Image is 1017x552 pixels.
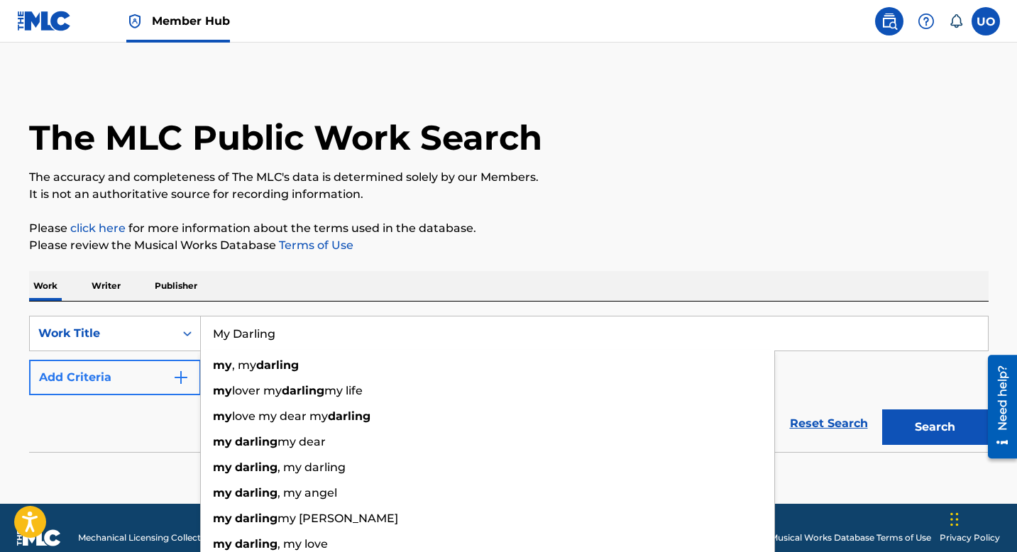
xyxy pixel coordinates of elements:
strong: my [213,537,232,551]
span: my life [324,384,363,397]
strong: darling [235,486,277,499]
div: Work Title [38,325,166,342]
a: click here [70,221,126,235]
img: logo [17,529,61,546]
p: It is not an authoritative source for recording information. [29,186,989,203]
p: Work [29,271,62,301]
span: my [PERSON_NAME] [277,512,398,525]
div: Drag [950,498,959,541]
strong: darling [235,435,277,448]
span: , my darling [277,460,346,474]
iframe: Resource Center [977,350,1017,464]
strong: my [213,486,232,499]
span: Member Hub [152,13,230,29]
form: Search Form [29,316,989,452]
span: lover my [232,384,282,397]
p: Please review the Musical Works Database [29,237,989,254]
a: Terms of Use [276,238,353,252]
span: Mechanical Licensing Collective © 2025 [78,531,243,544]
img: 9d2ae6d4665cec9f34b9.svg [172,369,189,386]
span: , my [232,358,256,372]
img: Top Rightsholder [126,13,143,30]
button: Add Criteria [29,360,201,395]
img: MLC Logo [17,11,72,31]
p: Publisher [150,271,202,301]
strong: my [213,435,232,448]
div: Help [912,7,940,35]
button: Search [882,409,989,445]
strong: darling [328,409,370,423]
strong: my [213,512,232,525]
a: Public Search [875,7,903,35]
span: , my angel [277,486,337,499]
strong: darling [235,460,277,474]
strong: darling [282,384,324,397]
a: Privacy Policy [940,531,1000,544]
strong: darling [235,537,277,551]
h1: The MLC Public Work Search [29,116,542,159]
iframe: Chat Widget [946,484,1017,552]
span: my dear [277,435,326,448]
strong: my [213,384,232,397]
p: Writer [87,271,125,301]
strong: darling [256,358,299,372]
p: The accuracy and completeness of The MLC's data is determined solely by our Members. [29,169,989,186]
strong: my [213,358,232,372]
a: Musical Works Database Terms of Use [770,531,931,544]
div: Notifications [949,14,963,28]
img: help [918,13,935,30]
span: love my dear my [232,409,328,423]
strong: darling [235,512,277,525]
span: , my love [277,537,328,551]
img: search [881,13,898,30]
strong: my [213,409,232,423]
p: Please for more information about the terms used in the database. [29,220,989,237]
strong: my [213,460,232,474]
div: User Menu [972,7,1000,35]
a: Reset Search [783,408,875,439]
